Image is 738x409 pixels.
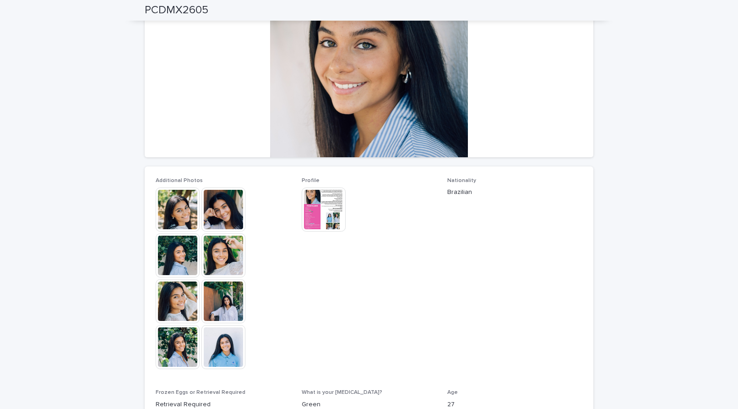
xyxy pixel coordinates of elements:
[302,390,382,395] span: What is your [MEDICAL_DATA]?
[156,390,245,395] span: Frozen Eggs or Retrieval Required
[447,178,476,183] span: Nationality
[156,178,203,183] span: Additional Photos
[447,390,458,395] span: Age
[302,178,320,183] span: Profile
[145,4,208,17] h2: PCDMX2605
[447,188,582,197] p: Brazilian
